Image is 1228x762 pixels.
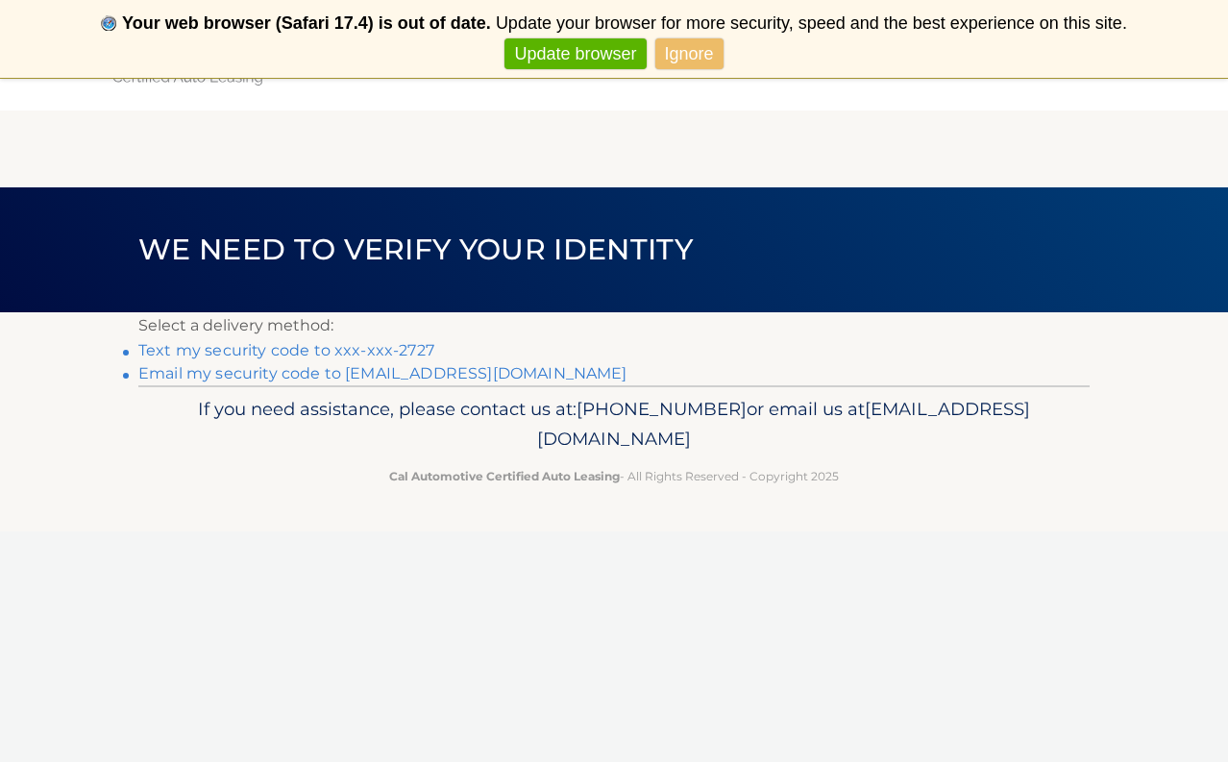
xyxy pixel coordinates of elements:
a: Email my security code to [EMAIL_ADDRESS][DOMAIN_NAME] [138,364,627,382]
a: Ignore [655,38,724,70]
p: Select a delivery method: [138,312,1090,339]
span: Update your browser for more security, speed and the best experience on this site. [496,13,1127,33]
a: Update browser [504,38,646,70]
p: - All Rights Reserved - Copyright 2025 [151,466,1077,486]
span: [PHONE_NUMBER] [577,398,747,420]
strong: Cal Automotive Certified Auto Leasing [389,469,620,483]
b: Your web browser (Safari 17.4) is out of date. [122,13,491,33]
p: If you need assistance, please contact us at: or email us at [151,394,1077,455]
a: Text my security code to xxx-xxx-2727 [138,341,434,359]
span: We need to verify your identity [138,232,693,267]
